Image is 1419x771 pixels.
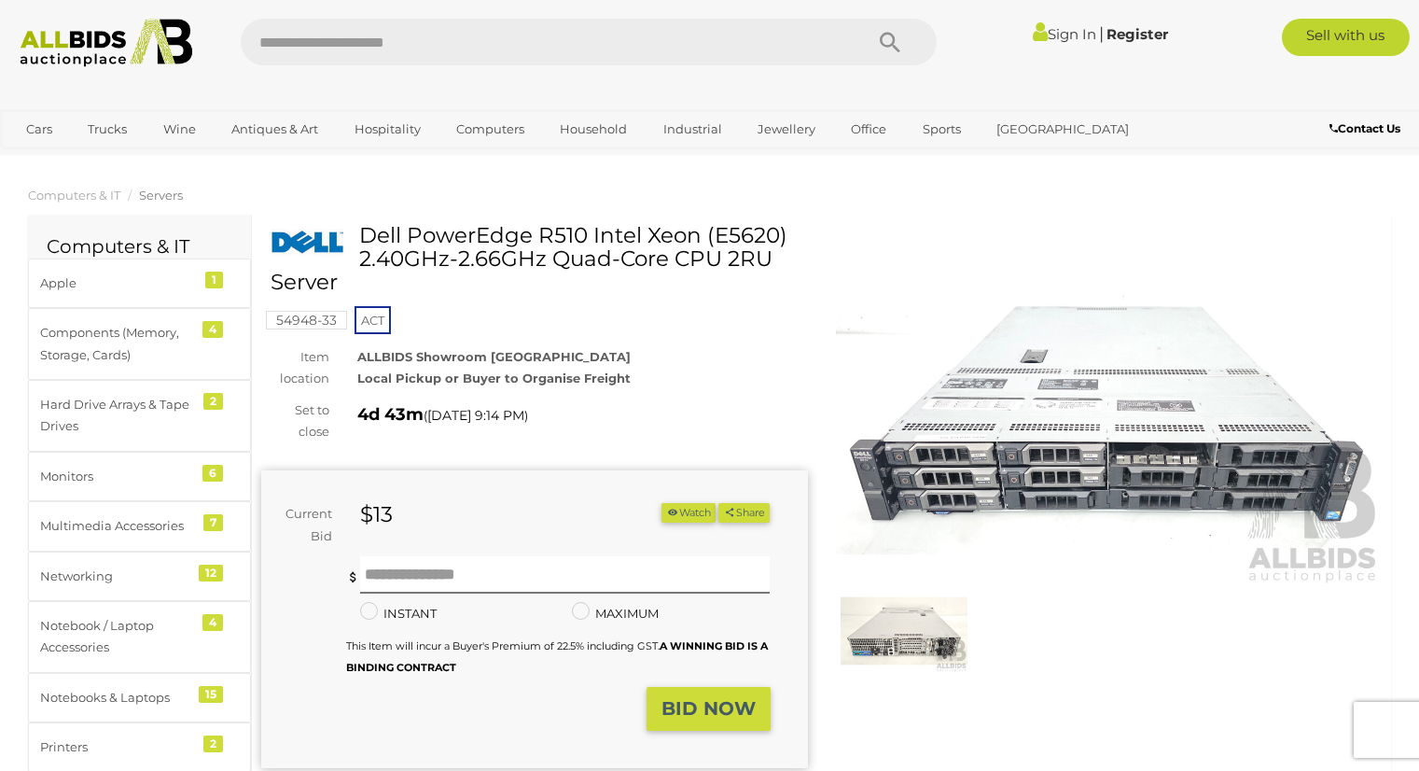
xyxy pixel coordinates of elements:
div: Networking [40,566,194,587]
button: Share [718,503,770,523]
strong: ALLBIDS Showroom [GEOGRAPHIC_DATA] [357,349,631,364]
img: Dell PowerEdge R510 Intel Xeon (E5620) 2.40GHz-2.66GHz Quad-Core CPU 2RU Server [836,233,1383,585]
li: Watch this item [661,503,716,523]
h1: Dell PowerEdge R510 Intel Xeon (E5620) 2.40GHz-2.66GHz Quad-Core CPU 2RU Server [271,224,803,295]
div: Components (Memory, Storage, Cards) [40,322,194,366]
a: Hard Drive Arrays & Tape Drives 2 [28,380,251,452]
a: Sell with us [1282,19,1410,56]
div: 2 [203,393,223,410]
a: Multimedia Accessories 7 [28,501,251,551]
button: Search [843,19,937,65]
div: Multimedia Accessories [40,515,194,537]
strong: BID NOW [661,697,756,720]
a: Notebooks & Laptops 15 [28,673,251,722]
a: Components (Memory, Storage, Cards) 4 [28,308,251,380]
div: 4 [202,614,223,631]
span: ACT [355,306,391,334]
a: Contact Us [1329,119,1405,139]
span: [DATE] 9:14 PM [427,407,524,424]
b: Contact Us [1329,121,1400,135]
a: Trucks [76,114,139,145]
a: Household [548,114,639,145]
a: [GEOGRAPHIC_DATA] [984,114,1141,145]
small: This Item will incur a Buyer's Premium of 22.5% including GST. [346,639,768,674]
div: Item location [247,346,343,390]
span: ( ) [424,408,528,423]
div: 1 [205,272,223,288]
img: Dell PowerEdge R510 Intel Xeon (E5620) 2.40GHz-2.66GHz Quad-Core CPU 2RU Server [271,229,345,257]
a: Industrial [651,114,734,145]
a: Jewellery [745,114,828,145]
label: MAXIMUM [572,603,659,624]
div: Current Bid [261,503,346,547]
strong: 4d 43m [357,404,424,425]
div: 6 [202,465,223,482]
img: Dell PowerEdge R510 Intel Xeon (E5620) 2.40GHz-2.66GHz Quad-Core CPU 2RU Server [841,590,967,672]
div: Printers [40,736,194,758]
strong: $13 [360,501,393,527]
a: Register [1106,25,1168,43]
a: Apple 1 [28,259,251,308]
a: Sports [911,114,973,145]
a: Notebook / Laptop Accessories 4 [28,601,251,673]
a: Hospitality [342,114,433,145]
a: Servers [139,188,183,203]
a: Networking 12 [28,552,251,601]
a: Sign In [1033,25,1096,43]
button: Watch [661,503,716,523]
div: Apple [40,273,194,294]
a: Computers & IT [28,188,120,203]
div: 15 [199,686,223,703]
img: Allbids.com.au [10,19,202,67]
div: 2 [203,736,223,752]
a: Computers [444,114,536,145]
a: Antiques & Art [219,114,330,145]
strong: Local Pickup or Buyer to Organise Freight [357,371,631,385]
span: | [1099,23,1104,44]
div: 12 [199,565,223,582]
div: Notebooks & Laptops [40,687,194,708]
div: 7 [203,514,223,531]
div: Monitors [40,466,194,487]
mark: 54948-33 [266,311,347,329]
a: Cars [14,114,64,145]
div: Set to close [247,400,343,443]
div: Notebook / Laptop Accessories [40,615,194,659]
a: Monitors 6 [28,452,251,501]
a: Wine [151,114,208,145]
b: A WINNING BID IS A BINDING CONTRACT [346,639,768,674]
a: 54948-33 [266,313,347,328]
h2: Computers & IT [47,236,232,257]
div: 4 [202,321,223,338]
label: INSTANT [360,603,437,624]
div: Hard Drive Arrays & Tape Drives [40,394,194,438]
button: BID NOW [647,687,771,731]
a: Office [839,114,898,145]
